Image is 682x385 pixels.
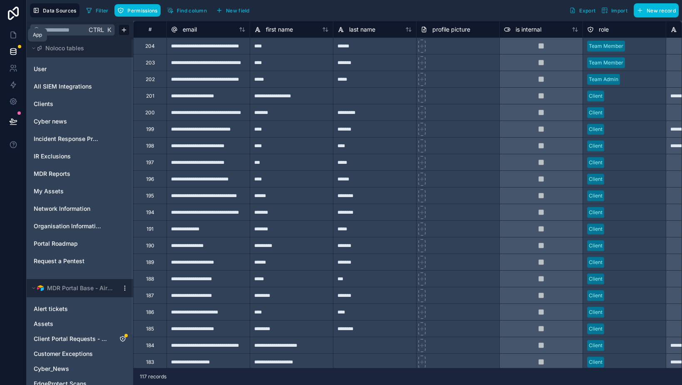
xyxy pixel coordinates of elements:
span: Data Sources [43,7,77,14]
div: # [140,26,160,32]
span: role [599,25,609,34]
span: Assets [34,320,53,328]
div: Request a Pentest [30,254,130,268]
div: IR Exclusions [30,150,130,163]
div: 200 [145,109,155,116]
span: Noloco tables [45,44,84,52]
div: Incident Response Preference [30,132,130,146]
div: Cyber_News [30,362,130,375]
span: Request a Pentest [34,257,84,265]
div: 187 [146,292,154,299]
div: Client [589,175,603,183]
a: Clients [34,100,101,108]
span: Clients [34,100,53,108]
div: 202 [146,76,155,83]
span: Alert tickets [34,305,68,313]
div: Team Member [589,42,623,50]
a: Cyber news [34,117,101,126]
span: Cyber news [34,117,67,126]
a: User [34,65,101,73]
div: 191 [146,226,154,232]
a: MDR Reports [34,170,101,178]
div: 201 [146,93,154,99]
span: K [106,27,112,33]
a: Customer Exceptions [34,350,109,358]
button: Airtable LogoMDR Portal Base - Airtable [30,282,118,294]
div: Client [589,275,603,283]
a: Organisation Information [34,222,101,230]
span: MDR Reports [34,170,70,178]
div: 199 [146,126,154,133]
button: Noloco tables [30,42,125,54]
div: 184 [146,342,154,349]
div: Client [589,109,603,116]
span: Customer Exceptions [34,350,93,358]
a: All SIEM Integrations [34,82,101,91]
a: Alert tickets [34,305,109,313]
span: Find column [177,7,207,14]
div: Network Information [30,202,130,215]
img: Airtable Logo [37,285,44,291]
a: Network Information [34,205,101,213]
span: User [34,65,47,73]
div: App [33,32,42,38]
div: Cyber news [30,115,130,128]
button: New record [634,3,679,17]
span: My Assets [34,187,64,195]
div: 183 [146,359,154,365]
a: Client Portal Requests - Sync from [GEOGRAPHIC_DATA] [34,335,109,343]
span: first name [266,25,293,34]
span: profile picture [432,25,470,34]
div: My Assets [30,185,130,198]
div: Client [589,308,603,316]
a: New record [630,3,679,17]
div: 189 [146,259,154,266]
span: Portal Roadmap [34,239,78,248]
div: Client [589,142,603,150]
button: Filter [83,4,112,17]
span: Permissions [127,7,157,14]
div: Client [589,342,603,349]
span: Network Information [34,205,90,213]
div: MDR Reports [30,167,130,180]
a: IR Exclusions [34,152,101,160]
div: Client [589,126,603,133]
span: 117 records [140,373,166,380]
a: Incident Response Preference [34,135,101,143]
button: Data Sources [30,3,79,17]
a: Assets [34,320,109,328]
a: Permissions [114,4,164,17]
div: 204 [145,43,155,49]
div: 198 [146,143,154,149]
div: Client [589,225,603,233]
div: 196 [146,176,154,183]
div: 195 [146,192,154,199]
span: Export [579,7,595,14]
span: IR Exclusions [34,152,71,160]
div: 197 [146,159,154,166]
a: Cyber_News [34,365,109,373]
div: Team Member [589,59,623,67]
span: All SIEM Integrations [34,82,92,91]
span: MDR Portal Base - Airtable [47,284,114,292]
div: Team Admin [589,76,618,83]
div: 194 [146,209,154,216]
div: 185 [146,326,154,332]
div: Client [589,159,603,166]
span: Cyber_News [34,365,69,373]
div: Portal Roadmap [30,237,130,250]
div: Alert tickets [30,302,130,316]
div: Customer Exceptions [30,347,130,360]
button: Find column [164,4,210,17]
button: Permissions [114,4,160,17]
div: Client [589,192,603,200]
div: Assets [30,317,130,331]
div: Client [589,242,603,249]
div: Clients [30,97,130,111]
div: 188 [146,276,154,282]
div: Client [589,325,603,333]
button: New field [213,4,253,17]
span: Filter [96,7,109,14]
